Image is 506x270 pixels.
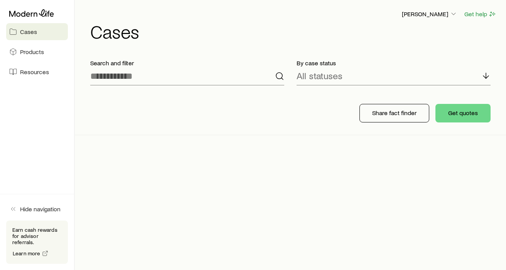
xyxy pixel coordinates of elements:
span: Learn more [13,251,40,256]
button: [PERSON_NAME] [401,10,458,19]
span: Hide navigation [20,205,61,213]
a: Products [6,43,68,60]
a: Resources [6,63,68,80]
p: Share fact finder [372,109,417,117]
p: [PERSON_NAME] [402,10,457,18]
button: Get help [464,10,497,19]
p: Earn cash rewards for advisor referrals. [12,227,62,245]
p: All statuses [297,70,342,81]
p: By case status [297,59,491,67]
a: Cases [6,23,68,40]
div: Earn cash rewards for advisor referrals.Learn more [6,221,68,264]
h1: Cases [90,22,497,41]
button: Share fact finder [359,104,429,122]
button: Get quotes [435,104,491,122]
button: Hide navigation [6,200,68,217]
span: Resources [20,68,49,76]
span: Cases [20,28,37,36]
span: Products [20,48,44,56]
p: Search and filter [90,59,284,67]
